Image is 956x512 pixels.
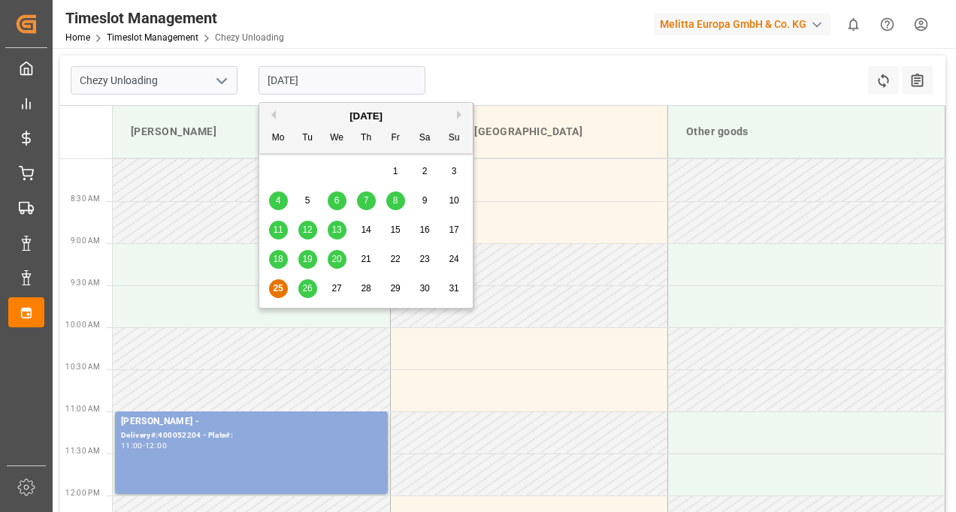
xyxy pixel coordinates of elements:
[302,254,312,264] span: 19
[416,162,434,181] div: Choose Saturday, August 2nd, 2025
[416,221,434,239] div: Choose Saturday, August 16th, 2025
[419,283,429,294] span: 30
[269,129,288,148] div: Mo
[65,405,100,413] span: 11:00 AM
[390,283,400,294] span: 29
[361,283,371,294] span: 28
[305,195,310,206] span: 5
[393,166,398,176] span: 1
[145,442,167,449] div: 12:00
[419,224,429,235] span: 16
[298,250,317,269] div: Choose Tuesday, August 19th, 2025
[449,283,458,294] span: 31
[870,8,904,41] button: Help Center
[65,363,100,371] span: 10:30 AM
[422,195,428,206] span: 9
[328,129,346,148] div: We
[449,195,458,206] span: 10
[125,118,378,146] div: [PERSON_NAME]
[302,283,312,294] span: 26
[259,66,425,95] input: DD-MM-YYYY
[259,109,473,124] div: [DATE]
[276,195,281,206] span: 4
[267,110,276,119] button: Previous Month
[386,162,405,181] div: Choose Friday, August 1st, 2025
[65,7,284,29] div: Timeslot Management
[386,191,405,210] div: Choose Friday, August 8th, 2025
[331,224,341,235] span: 13
[449,254,458,264] span: 24
[361,254,371,264] span: 21
[390,254,400,264] span: 22
[273,283,283,294] span: 25
[65,489,100,497] span: 12:00 PM
[298,191,317,210] div: Choose Tuesday, August 5th, 2025
[328,221,346,239] div: Choose Wednesday, August 13th, 2025
[416,129,434,148] div: Sa
[403,118,655,146] div: Cofresco PL/[GEOGRAPHIC_DATA]
[121,442,143,449] div: 11:00
[210,69,232,92] button: open menu
[416,191,434,210] div: Choose Saturday, August 9th, 2025
[328,279,346,298] div: Choose Wednesday, August 27th, 2025
[107,32,198,43] a: Timeslot Management
[269,250,288,269] div: Choose Monday, August 18th, 2025
[334,195,340,206] span: 6
[416,250,434,269] div: Choose Saturday, August 23rd, 2025
[364,195,369,206] span: 7
[445,250,464,269] div: Choose Sunday, August 24th, 2025
[273,254,283,264] span: 18
[298,221,317,239] div: Choose Tuesday, August 12th, 2025
[422,166,428,176] span: 2
[445,191,464,210] div: Choose Sunday, August 10th, 2025
[416,279,434,298] div: Choose Saturday, August 30th, 2025
[449,224,458,235] span: 17
[298,279,317,298] div: Choose Tuesday, August 26th, 2025
[445,129,464,148] div: Su
[357,250,376,269] div: Choose Thursday, August 21st, 2025
[65,32,90,43] a: Home
[71,279,100,287] span: 9:30 AM
[71,236,100,245] span: 9:00 AM
[654,14,830,35] div: Melitta Europa GmbH & Co. KG
[264,157,469,303] div: month 2025-08
[273,224,283,235] span: 11
[837,8,870,41] button: show 0 new notifications
[390,224,400,235] span: 15
[452,166,457,176] span: 3
[269,221,288,239] div: Choose Monday, August 11th, 2025
[361,224,371,235] span: 14
[654,10,837,38] button: Melitta Europa GmbH & Co. KG
[298,129,317,148] div: Tu
[357,221,376,239] div: Choose Thursday, August 14th, 2025
[445,162,464,181] div: Choose Sunday, August 3rd, 2025
[386,129,405,148] div: Fr
[419,254,429,264] span: 23
[331,254,341,264] span: 20
[65,321,100,329] span: 10:00 AM
[386,250,405,269] div: Choose Friday, August 22nd, 2025
[445,221,464,239] div: Choose Sunday, August 17th, 2025
[680,118,933,146] div: Other goods
[328,250,346,269] div: Choose Wednesday, August 20th, 2025
[328,191,346,210] div: Choose Wednesday, August 6th, 2025
[393,195,398,206] span: 8
[357,191,376,210] div: Choose Thursday, August 7th, 2025
[269,191,288,210] div: Choose Monday, August 4th, 2025
[65,447,100,455] span: 11:30 AM
[71,194,100,203] span: 8:30 AM
[386,221,405,239] div: Choose Friday, August 15th, 2025
[331,283,341,294] span: 27
[386,279,405,298] div: Choose Friday, August 29th, 2025
[457,110,466,119] button: Next Month
[71,66,237,95] input: Type to search/select
[269,279,288,298] div: Choose Monday, August 25th, 2025
[445,279,464,298] div: Choose Sunday, August 31st, 2025
[302,224,312,235] span: 12
[143,442,145,449] div: -
[121,429,382,442] div: Delivery#:400052204 - Plate#:
[357,279,376,298] div: Choose Thursday, August 28th, 2025
[121,414,382,429] div: [PERSON_NAME] -
[357,129,376,148] div: Th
